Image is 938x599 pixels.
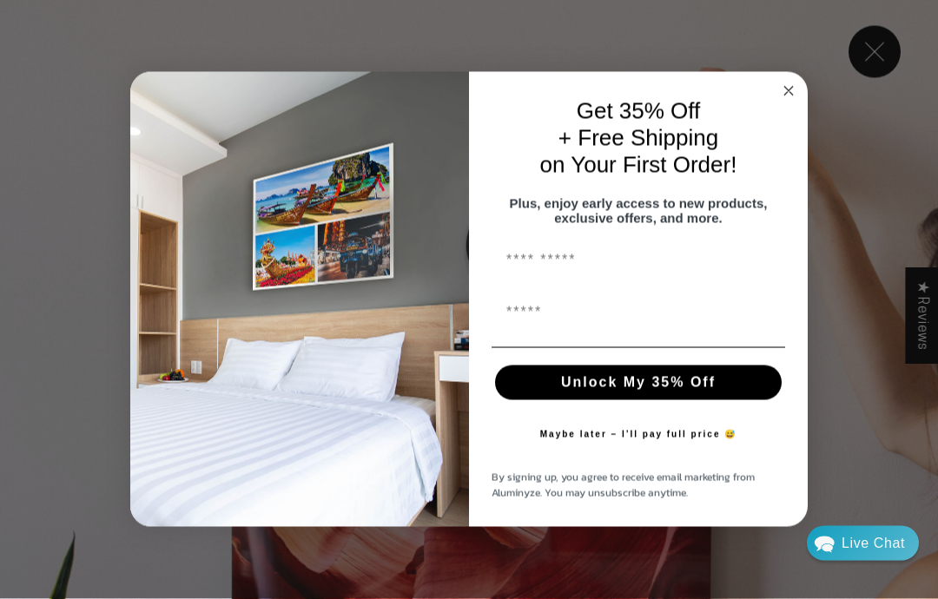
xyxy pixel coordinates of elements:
[510,196,768,226] span: Plus, enjoy early access to new products, exclusive offers, and more.
[495,365,782,400] button: Unlock My 35% Off
[842,526,905,561] div: Contact Us Directly
[492,470,755,501] span: By signing up, you agree to receive email marketing from Aluminyze. You may unsubscribe anytime.
[532,418,746,452] button: Maybe later – I’ll pay full price 😅
[130,72,469,527] img: 728e4f65-7e6c-44e2-b7d1-0292a396982f.jpeg
[540,152,737,178] span: on Your First Order!
[577,98,701,124] span: Get 35% Off
[778,81,799,102] button: Close dialog
[807,526,919,561] div: Chat widget toggle
[558,125,718,151] span: + Free Shipping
